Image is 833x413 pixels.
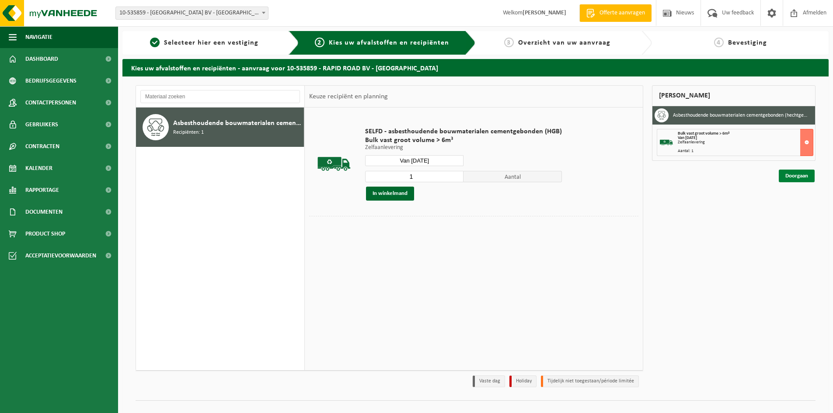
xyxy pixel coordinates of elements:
p: Zelfaanlevering [365,145,562,151]
input: Materiaal zoeken [140,90,300,103]
div: Zelfaanlevering [678,140,813,145]
span: Kies uw afvalstoffen en recipiënten [329,39,449,46]
span: SELFD - asbesthoudende bouwmaterialen cementgebonden (HGB) [365,127,562,136]
span: 2 [315,38,324,47]
span: Contracten [25,135,59,157]
span: Selecteer hier een vestiging [164,39,258,46]
span: Bedrijfsgegevens [25,70,77,92]
span: 4 [714,38,724,47]
li: Tijdelijk niet toegestaan/période limitée [541,375,639,387]
span: 1 [150,38,160,47]
span: Bulk vast groot volume > 6m³ [365,136,562,145]
span: 3 [504,38,514,47]
strong: Van [DATE] [678,135,697,140]
a: Doorgaan [779,170,815,182]
h3: Asbesthoudende bouwmaterialen cementgebonden (hechtgebonden) [673,108,809,122]
span: Documenten [25,201,63,223]
button: Asbesthoudende bouwmaterialen cementgebonden (hechtgebonden) Recipiënten: 1 [136,108,304,147]
span: Contactpersonen [25,92,76,114]
a: Offerte aanvragen [579,4,652,22]
span: Product Shop [25,223,65,245]
li: Vaste dag [473,375,505,387]
span: Bulk vast groot volume > 6m³ [678,131,729,136]
h2: Kies uw afvalstoffen en recipiënten - aanvraag voor 10-535859 - RAPID ROAD BV - [GEOGRAPHIC_DATA] [122,59,829,76]
input: Selecteer datum [365,155,464,166]
strong: [PERSON_NAME] [523,10,566,16]
span: Kalender [25,157,52,179]
span: Asbesthoudende bouwmaterialen cementgebonden (hechtgebonden) [173,118,302,128]
span: Overzicht van uw aanvraag [518,39,610,46]
button: In winkelmand [366,187,414,201]
li: Holiday [509,375,537,387]
span: 10-535859 - RAPID ROAD BV - KOOIGEM [115,7,268,20]
span: Recipiënten: 1 [173,128,204,137]
span: Bevestiging [728,39,767,46]
a: 1Selecteer hier een vestiging [127,38,282,48]
span: Rapportage [25,179,59,201]
div: [PERSON_NAME] [652,85,816,106]
span: Acceptatievoorwaarden [25,245,96,267]
div: Keuze recipiënt en planning [305,86,392,108]
span: Aantal [464,171,562,182]
div: Aantal: 1 [678,149,813,153]
span: 10-535859 - RAPID ROAD BV - KOOIGEM [116,7,268,19]
span: Dashboard [25,48,58,70]
span: Offerte aanvragen [597,9,647,17]
span: Navigatie [25,26,52,48]
span: Gebruikers [25,114,58,135]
